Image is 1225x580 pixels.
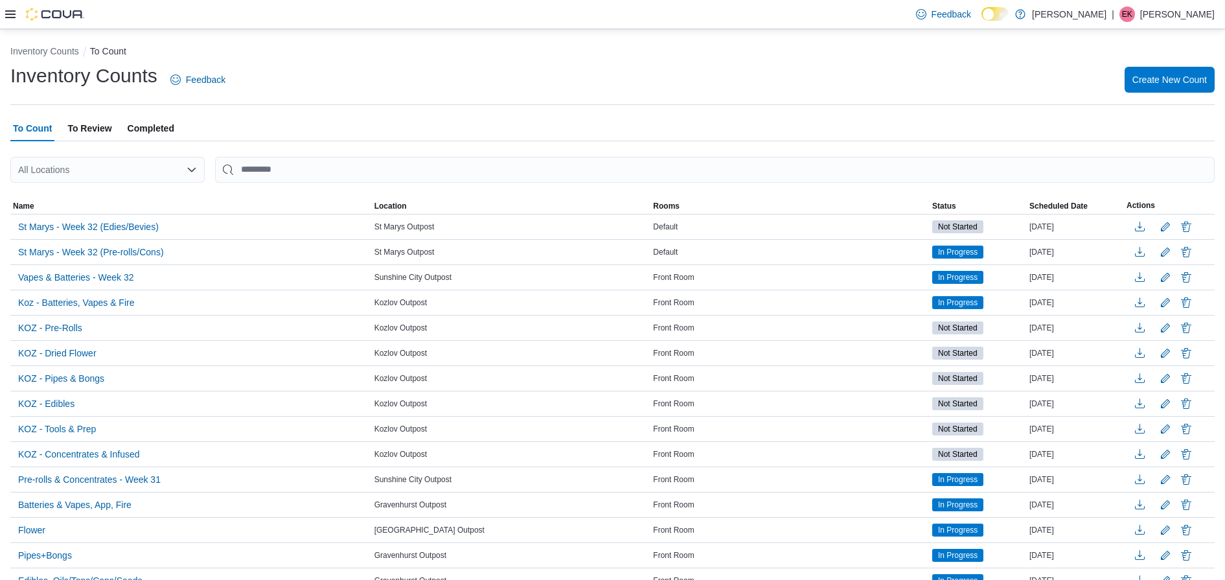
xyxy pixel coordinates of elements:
[938,423,978,435] span: Not Started
[1158,318,1173,338] button: Edit count details
[938,347,978,359] span: Not Started
[1158,268,1173,287] button: Edit count details
[165,67,231,93] a: Feedback
[938,398,978,410] span: Not Started
[650,198,930,214] button: Rooms
[1178,472,1194,487] button: Delete
[650,396,930,412] div: Front Room
[18,347,97,360] span: KOZ - Dried Flower
[938,272,978,283] span: In Progress
[1178,270,1194,285] button: Delete
[1027,244,1124,260] div: [DATE]
[374,201,407,211] span: Location
[374,550,446,561] span: Gravenhurst Outpost
[930,198,1027,214] button: Status
[18,524,45,537] span: Flower
[1158,546,1173,565] button: Edit count details
[932,423,983,435] span: Not Started
[1158,369,1173,388] button: Edit count details
[1178,396,1194,412] button: Delete
[13,470,166,489] button: Pre-rolls & Concentrates - Week 31
[1027,270,1124,285] div: [DATE]
[374,424,427,434] span: Kozlov Outpost
[1027,295,1124,310] div: [DATE]
[938,524,978,536] span: In Progress
[1178,522,1194,538] button: Delete
[1178,244,1194,260] button: Delete
[18,220,159,233] span: St Marys - Week 32 (Edies/Bevies)
[938,221,978,233] span: Not Started
[932,372,983,385] span: Not Started
[1122,6,1132,22] span: EK
[1027,522,1124,538] div: [DATE]
[932,201,956,211] span: Status
[13,293,139,312] button: Koz - Batteries, Vapes & Fire
[938,322,978,334] span: Not Started
[374,449,427,459] span: Kozlov Outpost
[1125,67,1215,93] button: Create New Count
[13,445,145,464] button: KOZ - Concentrates & Infused
[1178,497,1194,513] button: Delete
[932,220,983,233] span: Not Started
[1178,345,1194,361] button: Delete
[938,373,978,384] span: Not Started
[653,201,680,211] span: Rooms
[1158,495,1173,515] button: Edit count details
[1158,419,1173,439] button: Edit count details
[1132,73,1207,86] span: Create New Count
[1027,472,1124,487] div: [DATE]
[1027,396,1124,412] div: [DATE]
[981,7,1009,21] input: Dark Mode
[26,8,84,21] img: Cova
[1027,447,1124,462] div: [DATE]
[650,421,930,437] div: Front Room
[13,242,169,262] button: St Marys - Week 32 (Pre-rolls/Cons)
[374,272,452,283] span: Sunshine City Outpost
[1027,345,1124,361] div: [DATE]
[13,201,34,211] span: Name
[650,345,930,361] div: Front Room
[1178,371,1194,386] button: Delete
[932,448,983,461] span: Not Started
[1027,548,1124,563] div: [DATE]
[650,447,930,462] div: Front Room
[1178,421,1194,437] button: Delete
[932,397,983,410] span: Not Started
[67,115,111,141] span: To Review
[13,369,109,388] button: KOZ - Pipes & Bongs
[187,165,197,175] button: Open list of options
[1158,470,1173,489] button: Edit count details
[932,524,983,537] span: In Progress
[932,549,983,562] span: In Progress
[650,371,930,386] div: Front Room
[374,474,452,485] span: Sunshine City Outpost
[372,198,651,214] button: Location
[18,549,72,562] span: Pipes+Bongs
[1158,394,1173,413] button: Edit count details
[13,495,137,515] button: Batteries & Vapes, App, Fire
[932,271,983,284] span: In Progress
[374,500,446,510] span: Gravenhurst Outpost
[13,268,139,287] button: Vapes & Batteries - Week 32
[650,219,930,235] div: Default
[650,548,930,563] div: Front Room
[10,45,1215,60] nav: An example of EuiBreadcrumbs
[10,46,79,56] button: Inventory Counts
[18,271,133,284] span: Vapes & Batteries - Week 32
[932,321,983,334] span: Not Started
[374,297,427,308] span: Kozlov Outpost
[1027,198,1124,214] button: Scheduled Date
[186,73,225,86] span: Feedback
[13,419,101,439] button: KOZ - Tools & Prep
[215,157,1215,183] input: This is a search bar. After typing your query, hit enter to filter the results lower in the page.
[650,497,930,513] div: Front Room
[650,295,930,310] div: Front Room
[650,244,930,260] div: Default
[18,372,104,385] span: KOZ - Pipes & Bongs
[1027,497,1124,513] div: [DATE]
[938,474,978,485] span: In Progress
[1027,219,1124,235] div: [DATE]
[374,348,427,358] span: Kozlov Outpost
[1112,6,1114,22] p: |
